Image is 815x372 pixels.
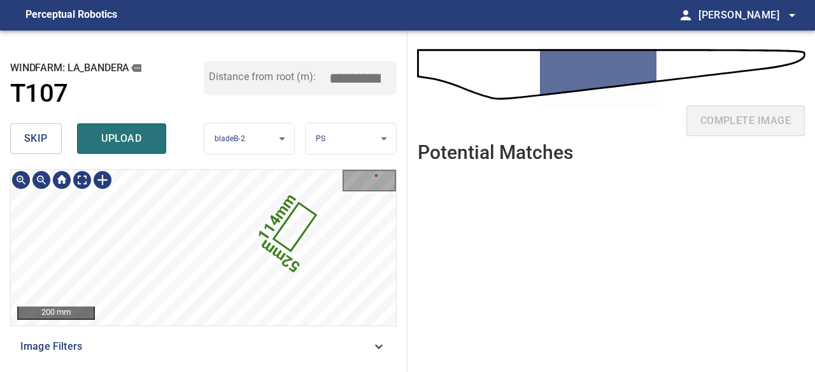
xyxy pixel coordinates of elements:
[10,123,62,154] button: skip
[91,130,152,148] span: upload
[254,190,299,244] text: 114mm
[92,170,113,190] div: Toggle selection
[24,130,48,148] span: skip
[31,170,52,190] div: Zoom out
[77,123,166,154] button: upload
[215,134,245,143] span: bladeB-2
[209,72,316,82] label: Distance from root (m):
[306,123,396,155] div: PS
[10,331,397,362] div: Image Filters
[316,134,325,143] span: PS
[129,61,143,75] button: copy message details
[20,339,371,354] span: Image Filters
[52,170,72,190] div: Go home
[257,236,303,276] text: 52mm
[784,8,800,23] span: arrow_drop_down
[72,170,92,190] div: Toggle full page
[25,5,117,25] figcaption: Perceptual Robotics
[11,170,31,190] div: Zoom in
[693,3,800,28] button: [PERSON_NAME]
[204,123,295,155] div: bladeB-2
[698,6,800,24] span: [PERSON_NAME]
[678,8,693,23] span: person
